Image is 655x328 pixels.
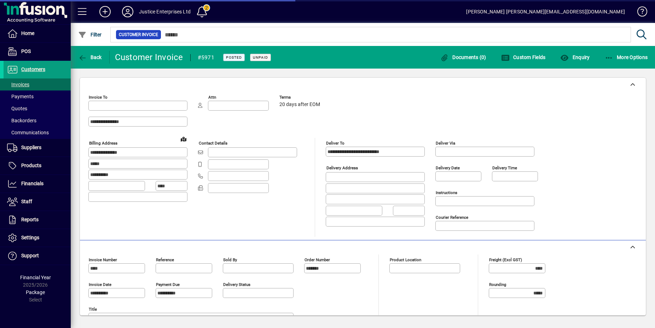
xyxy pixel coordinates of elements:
[466,6,625,17] div: [PERSON_NAME] [PERSON_NAME][EMAIL_ADDRESS][DOMAIN_NAME]
[558,51,591,64] button: Enquiry
[21,163,41,168] span: Products
[4,78,71,90] a: Invoices
[198,52,214,63] div: #5971
[71,51,110,64] app-page-header-button: Back
[21,217,39,222] span: Reports
[21,48,31,54] span: POS
[326,141,344,146] mat-label: Deliver To
[605,54,648,60] span: More Options
[226,55,242,60] span: Posted
[4,25,71,42] a: Home
[632,1,646,24] a: Knowledge Base
[439,51,488,64] button: Documents (0)
[7,118,36,123] span: Backorders
[156,282,180,287] mat-label: Payment due
[603,51,650,64] button: More Options
[156,257,174,262] mat-label: Reference
[253,55,268,60] span: Unpaid
[7,106,27,111] span: Quotes
[4,211,71,229] a: Reports
[89,307,97,312] mat-label: Title
[26,289,45,295] span: Package
[78,54,102,60] span: Back
[4,175,71,193] a: Financials
[436,190,457,195] mat-label: Instructions
[139,6,191,17] div: Justice Enterprises Ltd
[21,30,34,36] span: Home
[4,229,71,247] a: Settings
[76,28,104,41] button: Filter
[436,215,468,220] mat-label: Courier Reference
[440,54,486,60] span: Documents (0)
[436,141,455,146] mat-label: Deliver via
[4,247,71,265] a: Support
[4,115,71,127] a: Backorders
[560,54,590,60] span: Enquiry
[4,139,71,157] a: Suppliers
[489,257,522,262] mat-label: Freight (excl GST)
[223,282,250,287] mat-label: Delivery status
[7,130,49,135] span: Communications
[7,94,34,99] span: Payments
[4,127,71,139] a: Communications
[492,165,517,170] mat-label: Delivery time
[21,66,45,72] span: Customers
[89,95,108,100] mat-label: Invoice To
[20,275,51,280] span: Financial Year
[76,51,104,64] button: Back
[4,157,71,175] a: Products
[4,193,71,211] a: Staff
[223,257,237,262] mat-label: Sold by
[21,181,44,186] span: Financials
[21,199,32,204] span: Staff
[7,82,29,87] span: Invoices
[499,51,547,64] button: Custom Fields
[4,90,71,102] a: Payments
[94,5,116,18] button: Add
[279,95,322,100] span: Terms
[279,102,320,107] span: 20 days after EOM
[436,165,460,170] mat-label: Delivery date
[89,282,111,287] mat-label: Invoice date
[305,257,330,262] mat-label: Order number
[115,52,183,63] div: Customer Invoice
[489,282,506,287] mat-label: Rounding
[89,257,117,262] mat-label: Invoice number
[501,54,546,60] span: Custom Fields
[119,31,158,38] span: Customer Invoice
[208,95,216,100] mat-label: Attn
[390,257,421,262] mat-label: Product location
[21,253,39,258] span: Support
[178,133,189,145] a: View on map
[78,32,102,37] span: Filter
[4,43,71,60] a: POS
[116,5,139,18] button: Profile
[4,102,71,115] a: Quotes
[21,235,39,240] span: Settings
[21,145,41,150] span: Suppliers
